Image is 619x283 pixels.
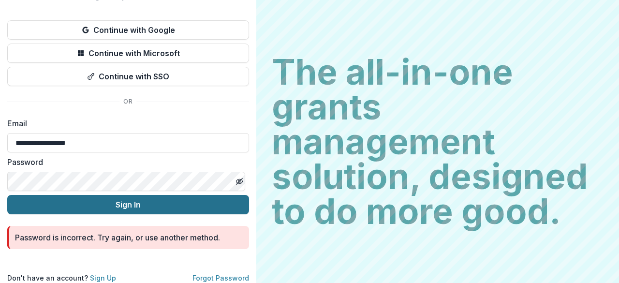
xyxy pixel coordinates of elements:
[7,195,249,214] button: Sign In
[15,232,220,243] div: Password is incorrect. Try again, or use another method.
[7,156,243,168] label: Password
[192,274,249,282] a: Forgot Password
[232,174,247,189] button: Toggle password visibility
[7,20,249,40] button: Continue with Google
[90,274,116,282] a: Sign Up
[7,67,249,86] button: Continue with SSO
[7,118,243,129] label: Email
[7,273,116,283] p: Don't have an account?
[7,44,249,63] button: Continue with Microsoft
